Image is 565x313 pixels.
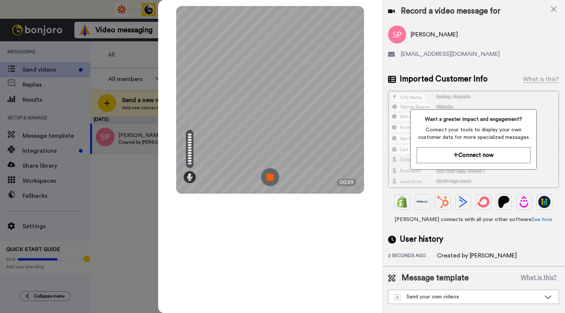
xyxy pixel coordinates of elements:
[498,196,510,208] img: Patreon
[417,126,530,141] span: Connect your tools to display your own customer data for more specialized messages
[477,196,489,208] img: ConvertKit
[417,116,530,123] span: Want a greater impact and engagement?
[337,179,357,186] div: 00:29
[532,217,552,222] a: See how
[518,196,530,208] img: Drip
[437,196,449,208] img: Hubspot
[400,234,443,245] span: User history
[518,272,559,284] button: What is this?
[417,147,530,163] button: Connect now
[400,74,488,85] span: Imported Customer Info
[396,196,408,208] img: Shopify
[261,168,279,186] img: ic_record_stop.svg
[457,196,469,208] img: ActiveCampaign
[402,272,469,284] span: Message template
[437,251,517,260] div: Created by [PERSON_NAME]
[394,294,400,300] img: demo-template.svg
[388,216,559,223] span: [PERSON_NAME] connects with all your other software
[388,253,437,260] div: 2 seconds ago
[417,196,429,208] img: Ontraport
[523,75,559,84] div: What is this?
[538,196,550,208] img: GoHighLevel
[394,293,541,301] div: Send your own videos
